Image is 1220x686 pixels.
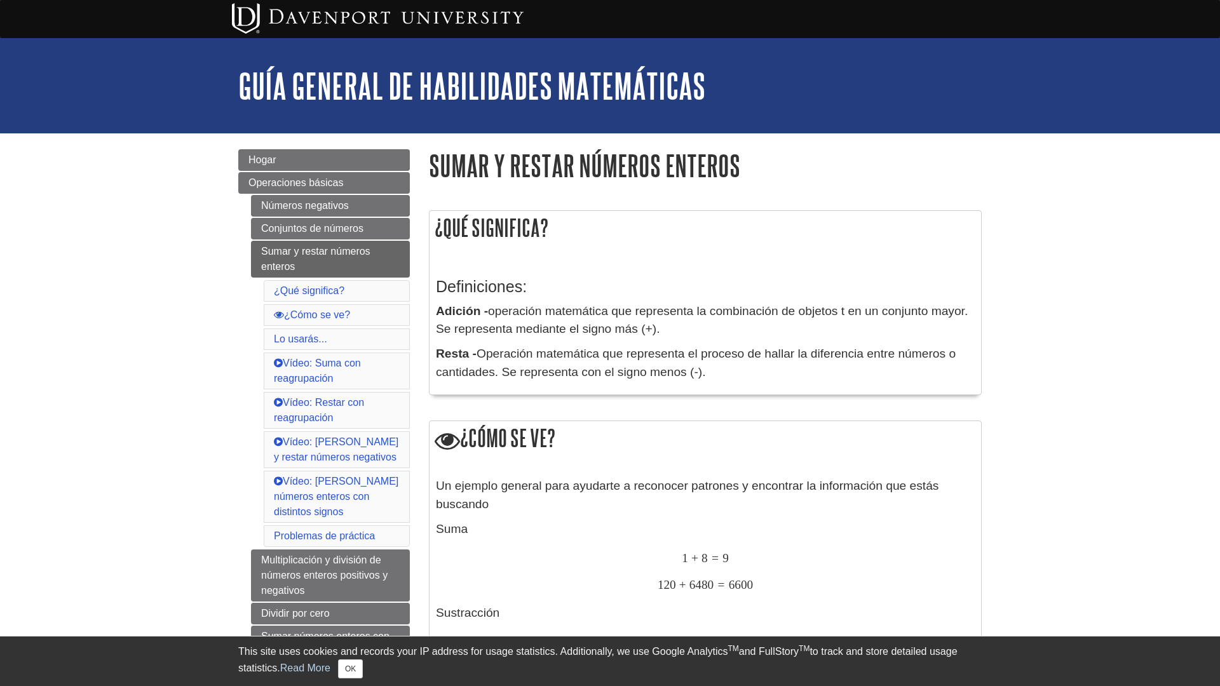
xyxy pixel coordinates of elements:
[248,154,276,165] span: Hogar
[436,278,975,296] h3: Definiciones:
[701,551,708,565] span: 8
[274,397,364,423] a: Vídeo: Restar con reagrupación
[280,662,330,673] a: Read More
[436,347,477,360] b: Resta -
[251,603,410,624] a: Dividir por cero
[436,477,975,514] p: Un ejemplo general para ayudarte a reconocer patrones y encontrar la información que estás buscando
[728,644,738,653] sup: TM
[679,635,691,649] span: 10
[238,66,705,105] a: Guía general de habilidades matemáticas
[248,177,343,188] span: Operaciones básicas
[274,436,398,462] a: Vídeo: [PERSON_NAME] y restar números negativos
[695,635,701,649] span: −
[251,549,410,602] a: Multiplicación y división de números enteros positivos y negativos
[274,476,398,517] a: Vídeo: [PERSON_NAME] números enteros con distintos signos
[232,3,524,34] img: Davenport University
[429,149,982,182] h1: Sumar y restar números enteros
[436,345,975,382] p: Operación matemática que representa el proceso de hallar la diferencia entre números o cantidades...
[274,530,375,541] a: Problemas de práctica
[238,644,982,678] div: This site uses cookies and records your IP address for usage statistics. Additionally, we use Goo...
[274,358,361,384] a: Vídeo: Suma con reagrupación
[658,577,676,592] span: 120
[338,659,363,678] button: Close
[430,421,981,457] h2: ¿Cómo se ve?
[722,551,729,565] span: 9
[436,304,488,318] b: Adición -
[274,309,350,320] a: ¿Cómo se ve?
[251,218,410,239] a: Conjuntos de números
[436,302,975,339] p: operación matemática que representa la combinación de objetos t en un conjunto mayor. Se represen...
[274,333,327,344] a: Lo usarás...
[238,149,410,171] a: Hogar
[430,211,981,245] h2: ¿Qué significa?
[436,520,975,676] p: Suma Sustracción
[712,551,719,565] span: =
[679,577,686,592] span: +
[705,635,711,649] span: 2
[251,626,410,662] a: Sumar números enteros con distintos signos
[718,577,725,592] span: =
[251,195,410,217] a: Números negativos
[689,577,714,592] span: 6480
[715,635,722,649] span: =
[251,241,410,278] a: Sumar y restar números enteros
[799,644,810,653] sup: TM
[726,635,732,649] span: 8
[729,577,753,592] span: 6600
[691,551,698,565] span: +
[274,285,344,296] a: ¿Qué significa?
[682,551,688,565] span: 1
[238,172,410,194] a: Operaciones básicas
